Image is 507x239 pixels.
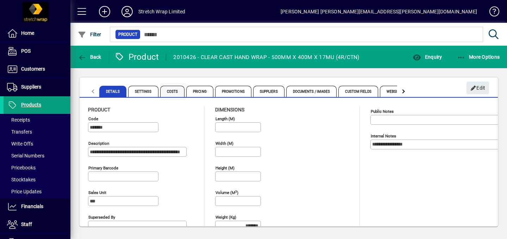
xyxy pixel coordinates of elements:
[4,60,70,78] a: Customers
[99,86,126,97] span: Details
[128,86,158,97] span: Settings
[380,86,408,97] span: Website
[76,51,103,63] button: Back
[70,51,109,63] app-page-header-button: Back
[88,166,118,170] mat-label: Primary barcode
[21,221,32,227] span: Staff
[76,28,103,41] button: Filter
[215,190,238,195] mat-label: Volume (m )
[116,5,138,18] button: Profile
[215,86,251,97] span: Promotions
[455,51,502,63] button: More Options
[21,84,41,90] span: Suppliers
[186,86,213,97] span: Pricing
[215,215,236,220] mat-label: Weight (Kg)
[215,116,235,121] mat-label: Length (m)
[253,86,284,97] span: Suppliers
[467,82,489,94] button: Edit
[457,54,500,60] span: More Options
[21,204,43,209] span: Financials
[88,190,106,195] mat-label: Sales unit
[88,141,109,146] mat-label: Description
[7,141,33,147] span: Write Offs
[118,31,137,38] span: Product
[413,54,442,60] span: Enquiry
[21,102,41,108] span: Products
[215,166,234,170] mat-label: Height (m)
[7,117,30,123] span: Receipts
[78,32,101,37] span: Filter
[88,107,110,112] span: Product
[7,129,32,135] span: Transfers
[4,25,70,42] a: Home
[4,162,70,174] a: Pricebooks
[215,107,244,112] span: Dimensions
[4,150,70,162] a: Serial Numbers
[7,153,44,159] span: Serial Numbers
[371,134,396,138] mat-label: Internal Notes
[470,82,486,94] span: Edit
[78,54,101,60] span: Back
[173,52,359,63] div: 2010426 - CLEAR CAST HAND WRAP - 500MM X 400M X 17MU (4R/CTN)
[4,174,70,186] a: Stocktakes
[411,51,444,63] button: Enquiry
[4,138,70,150] a: Write Offs
[281,6,477,17] div: [PERSON_NAME] [PERSON_NAME][EMAIL_ADDRESS][PERSON_NAME][DOMAIN_NAME]
[4,198,70,215] a: Financials
[235,189,237,193] sup: 3
[4,78,70,96] a: Suppliers
[88,116,98,121] mat-label: Code
[160,86,185,97] span: Costs
[4,114,70,126] a: Receipts
[21,30,34,36] span: Home
[21,66,45,72] span: Customers
[93,5,116,18] button: Add
[4,126,70,138] a: Transfers
[88,215,115,220] mat-label: Superseded by
[114,51,159,63] div: Product
[7,165,36,170] span: Pricebooks
[7,189,42,194] span: Price Updates
[484,1,498,24] a: Knowledge Base
[4,43,70,60] a: POS
[286,86,337,97] span: Documents / Images
[4,216,70,233] a: Staff
[138,6,186,17] div: Stretch Wrap Limited
[215,141,233,146] mat-label: Width (m)
[371,109,394,114] mat-label: Public Notes
[4,186,70,198] a: Price Updates
[338,86,378,97] span: Custom Fields
[21,48,31,54] span: POS
[7,177,36,182] span: Stocktakes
